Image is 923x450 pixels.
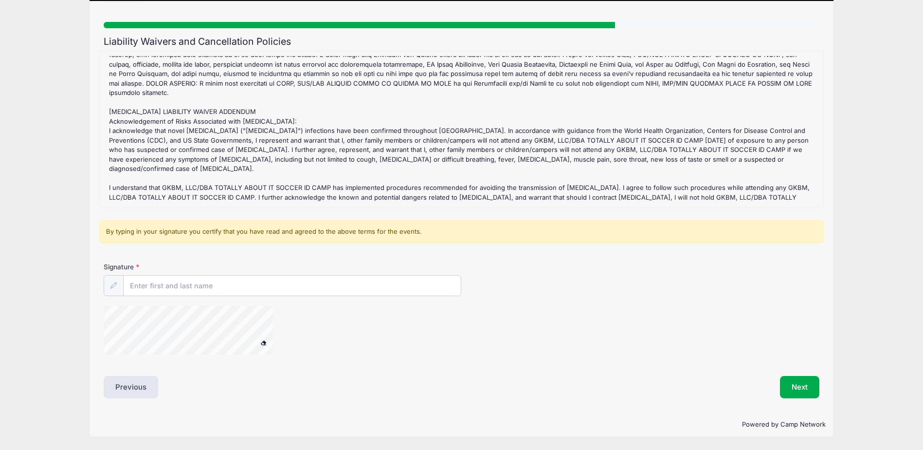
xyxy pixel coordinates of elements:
[99,220,824,244] div: By typing in your signature you certify that you have read and agreed to the above terms for the ...
[104,262,283,272] label: Signature
[123,275,461,296] input: Enter first and last name
[105,56,819,202] div: : GKBM, LLC/ DBA Totally About It ID Camps Refund Policy Due to the limited numbers we have at ca...
[104,36,819,47] h2: Liability Waivers and Cancellation Policies
[104,376,158,398] button: Previous
[780,376,819,398] button: Next
[97,420,825,430] p: Powered by Camp Network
